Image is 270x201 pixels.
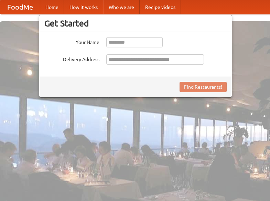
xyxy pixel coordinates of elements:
[44,54,99,63] label: Delivery Address
[140,0,181,14] a: Recipe videos
[44,37,99,46] label: Your Name
[0,0,40,14] a: FoodMe
[64,0,103,14] a: How it works
[180,82,227,92] button: Find Restaurants!
[103,0,140,14] a: Who we are
[44,18,227,29] h3: Get Started
[40,0,64,14] a: Home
